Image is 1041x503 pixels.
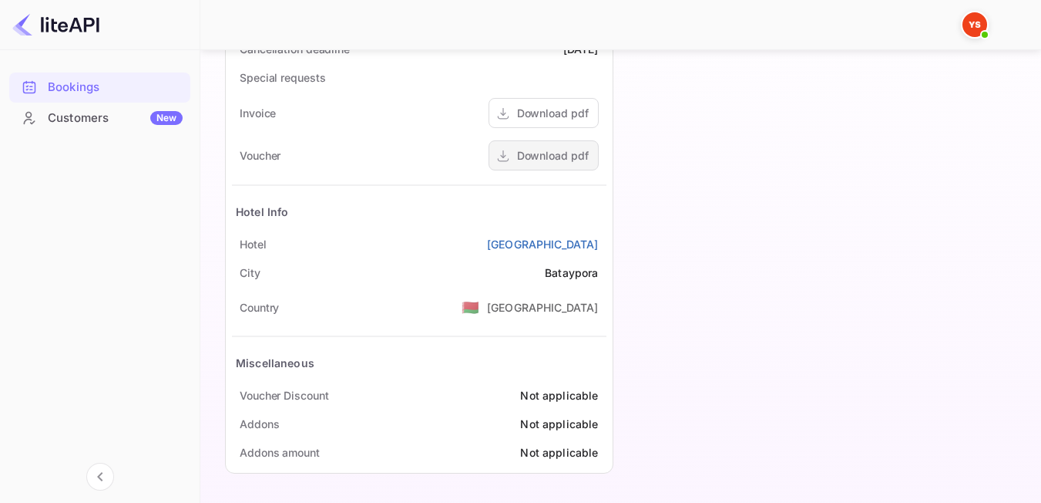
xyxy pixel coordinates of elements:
[487,236,599,252] a: [GEOGRAPHIC_DATA]
[462,293,479,321] span: United States
[240,69,325,86] div: Special requests
[240,147,280,164] div: Voucher
[517,147,589,164] div: Download pdf
[240,105,276,121] div: Invoice
[520,387,598,403] div: Not applicable
[240,444,320,461] div: Addons amount
[240,387,328,403] div: Voucher Discount
[962,12,987,37] img: Yandex Support
[12,12,99,37] img: LiteAPI logo
[520,444,598,461] div: Not applicable
[236,204,289,220] div: Hotel Info
[9,73,190,103] div: Bookings
[240,236,267,252] div: Hotel
[236,355,314,371] div: Miscellaneous
[520,416,598,432] div: Not applicable
[9,103,190,133] div: CustomersNew
[545,265,598,281] div: Bataypora
[48,79,183,96] div: Bookings
[9,73,190,101] a: Bookings
[517,105,589,121] div: Download pdf
[9,103,190,132] a: CustomersNew
[150,111,183,125] div: New
[240,416,279,432] div: Addons
[240,299,279,316] div: Country
[487,299,599,316] div: [GEOGRAPHIC_DATA]
[240,265,260,281] div: City
[48,110,183,127] div: Customers
[86,463,114,491] button: Collapse navigation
